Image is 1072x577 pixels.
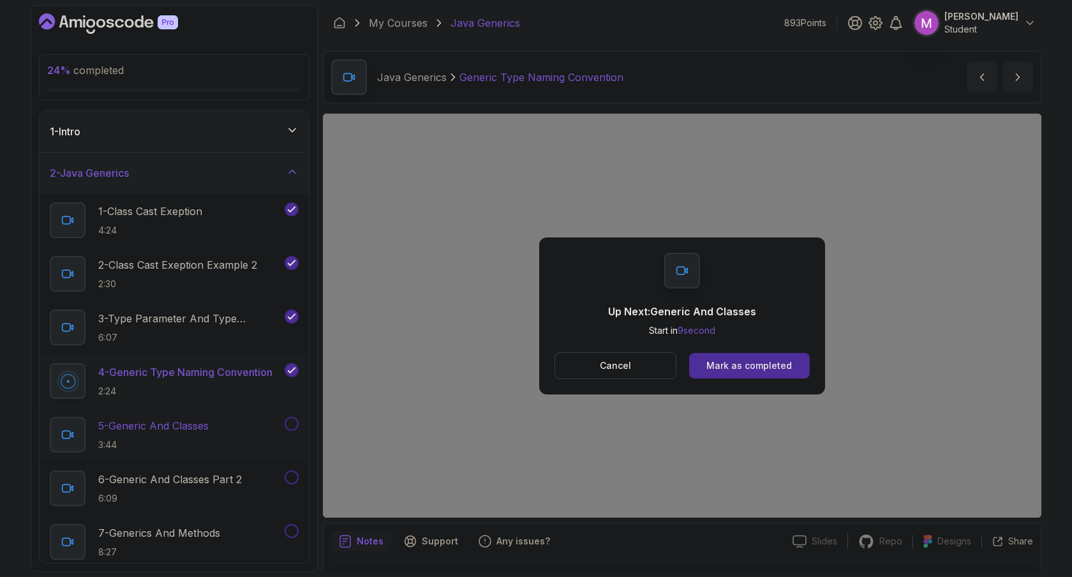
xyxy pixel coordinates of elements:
[450,15,520,31] p: Java Generics
[937,535,971,548] p: Designs
[98,278,257,290] p: 2:30
[47,64,124,77] span: completed
[944,23,1018,36] p: Student
[47,64,71,77] span: 24 %
[98,257,257,273] p: 2 - Class Cast Exeption Example 2
[422,535,458,548] p: Support
[678,325,715,336] span: 9 second
[981,535,1033,548] button: Share
[323,114,1041,518] iframe: 4 - Generic Type Naming Convention
[689,353,810,378] button: Mark as completed
[50,310,299,345] button: 3-Type Parameter And Type Argument6:07
[944,10,1018,23] p: [PERSON_NAME]
[396,531,466,551] button: Support button
[333,17,346,29] a: Dashboard
[98,438,209,451] p: 3:44
[98,418,209,433] p: 5 - Generic And Classes
[98,224,202,237] p: 4:24
[608,324,756,337] p: Start in
[331,531,391,551] button: notes button
[1008,535,1033,548] p: Share
[50,524,299,560] button: 7-Generics And Methods8:27
[357,535,383,548] p: Notes
[50,124,80,139] h3: 1 - Intro
[50,363,299,399] button: 4-Generic Type Naming Convention2:24
[600,359,631,372] p: Cancel
[98,472,242,487] p: 6 - Generic And Classes Part 2
[98,525,220,541] p: 7 - Generics And Methods
[812,535,837,548] p: Slides
[706,359,792,372] div: Mark as completed
[1002,62,1033,93] button: next content
[40,153,309,193] button: 2-Java Generics
[50,165,129,181] h3: 2 - Java Generics
[98,204,202,219] p: 1 - Class Cast Exeption
[98,331,282,344] p: 6:07
[879,535,902,548] p: Repo
[50,256,299,292] button: 2-Class Cast Exeption Example 22:30
[50,470,299,506] button: 6-Generic And Classes Part 26:09
[40,111,309,152] button: 1-Intro
[98,385,272,398] p: 2:24
[369,15,428,31] a: My Courses
[98,492,242,505] p: 6:09
[471,531,558,551] button: Feedback button
[914,10,1036,36] button: user profile image[PERSON_NAME]Student
[39,13,207,34] a: Dashboard
[50,417,299,453] button: 5-Generic And Classes3:44
[555,352,676,379] button: Cancel
[377,70,447,85] p: Java Generics
[50,202,299,238] button: 1-Class Cast Exeption4:24
[496,535,550,548] p: Any issues?
[98,364,272,380] p: 4 - Generic Type Naming Convention
[459,70,623,85] p: Generic Type Naming Convention
[784,17,826,29] p: 893 Points
[98,546,220,558] p: 8:27
[608,304,756,319] p: Up Next: Generic And Classes
[967,62,997,93] button: previous content
[914,11,939,35] img: user profile image
[98,311,282,326] p: 3 - Type Parameter And Type Argument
